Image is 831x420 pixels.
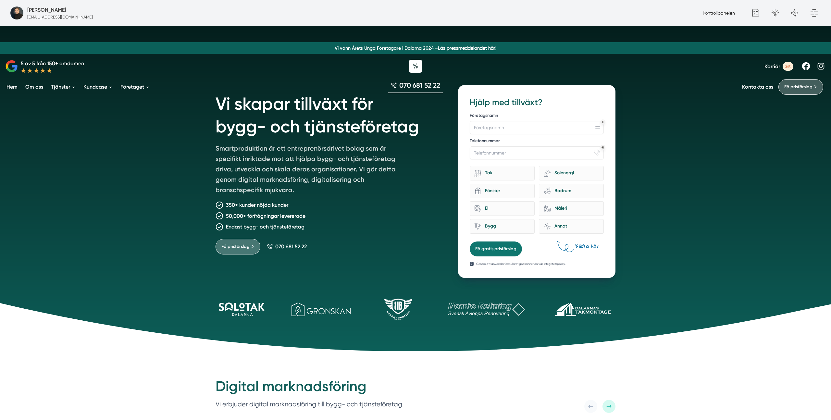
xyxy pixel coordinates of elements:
[470,97,604,108] h3: Hjälp med tillväxt?
[476,262,565,266] p: Genom att använda formuläret godkänner du vår integritetspolicy.
[216,85,442,143] h1: Vi skapar tillväxt för bygg- och tjänsteföretag
[216,377,404,399] h2: Digital marknadsföring
[226,201,288,209] p: 350+ kunder nöjda kunder
[742,84,773,90] a: Kontakta oss
[399,80,440,90] span: 070 681 52 22
[783,62,793,71] span: 2st
[470,241,522,256] button: Få gratis prisförslag
[10,6,23,19] img: foretagsbild-pa-smartproduktion-ett-foretag-i-dalarnas-lan-2023.jpg
[470,121,604,134] input: Företagsnamn
[438,45,496,51] a: Läs pressmeddelandet här!
[216,399,404,410] p: Vi erbjuder digital marknadsföring till bygg- och tjänsteföretag.
[27,6,66,14] h5: Super Administratör
[470,138,604,145] label: Telefonnummer
[24,79,44,95] a: Om oss
[275,243,307,250] span: 070 681 52 22
[778,79,823,95] a: Få prisförslag
[470,113,604,120] label: Företagsnamn
[5,79,19,95] a: Hem
[216,143,403,198] p: Smartproduktion är ett entreprenörsdrivet bolag som är specifikt inriktade mot att hjälpa bygg- o...
[267,243,307,250] a: 070 681 52 22
[226,212,305,220] p: 50,000+ förfrågningar levererade
[226,223,304,231] p: Endast bygg- och tjänsteföretag
[82,79,114,95] a: Kundcase
[602,121,604,123] div: Obligatoriskt
[216,239,260,254] a: Få prisförslag
[703,10,735,16] a: Kontrollpanelen
[50,79,77,95] a: Tjänster
[27,14,93,20] p: [EMAIL_ADDRESS][DOMAIN_NAME]
[388,80,443,93] a: 070 681 52 22
[470,146,604,159] input: Telefonnummer
[602,146,604,149] div: Obligatoriskt
[764,62,793,71] a: Karriär 2st
[221,243,250,250] span: Få prisförslag
[764,63,780,69] span: Karriär
[3,45,828,51] p: Vi vann Årets Unga Företagare i Dalarna 2024 –
[21,59,84,68] p: 5 av 5 från 150+ omdömen
[119,79,151,95] a: Företaget
[784,83,812,91] span: Få prisförslag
